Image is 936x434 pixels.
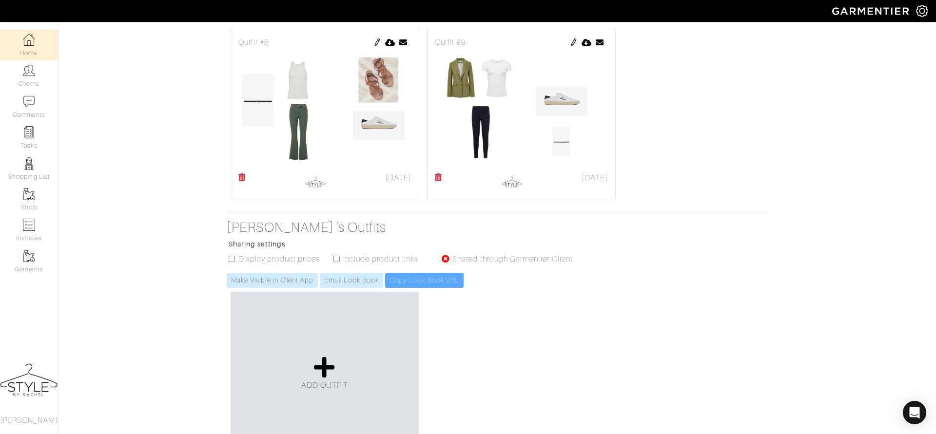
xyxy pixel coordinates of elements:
[238,37,411,48] div: Outfit #8
[385,172,411,184] span: [DATE]
[435,48,608,170] img: 1690224144.png
[23,34,35,46] img: dashboard-icon-dbcd8f5a0b271acd01030246c82b418ddd0df26cd7fceb0bd07c9910d44c42f6.png
[373,38,381,46] img: pen-cf24a1663064a2ec1b9c1bd2387e9de7a2fa800b781884d57f21acf72779bad2.png
[570,38,578,46] img: pen-cf24a1663064a2ec1b9c1bd2387e9de7a2fa800b781884d57f21acf72779bad2.png
[23,188,35,200] img: garments-icon-b7da505a4dc4fd61783c78ac3ca0ef83fa9d6f193b1c9dc38574b1d14d53ca28.png
[23,95,35,108] img: comment-icon-a0a6a9ef722e966f86d9cbdc48e553b5cf19dbc54f86b18d962a5391bc8f6eb6.png
[23,64,35,76] img: clients-icon-6bae9207a08558b7cb47a8932f037763ab4055f8c8b6bfacd5dc20c3e0201464.png
[227,273,318,288] a: Make Visible in Client App
[301,356,348,391] a: ADD OUTFIT
[452,253,573,265] label: Shared through Garmentier Client
[301,381,348,390] span: ADD OUTFIT
[435,37,608,48] div: Outfit #9
[343,253,418,265] label: Include product links
[23,157,35,170] img: stylists-icon-eb353228a002819b7ec25b43dbf5f0378dd9e0616d9560372ff212230b889e62.png
[23,250,35,262] img: garments-icon-b7da505a4dc4fd61783c78ac3ca0ef83fa9d6f193b1c9dc38574b1d14d53ca28.png
[320,273,383,288] a: Email Look Book
[238,48,411,170] img: 1690224064.png
[502,172,522,191] img: 1575506322011.jpg
[23,126,35,138] img: reminder-icon-8004d30b9f0a5d33ae49ab947aed9ed385cf756f9e5892f1edd6e32f2345188e.png
[23,219,35,231] img: orders-icon-0abe47150d42831381b5fb84f609e132dff9fe21cb692f30cb5eec754e2cba89.png
[903,401,926,424] div: Open Intercom Messenger
[582,172,608,184] span: [DATE]
[306,172,325,191] img: 1575506322011.jpg
[827,2,916,19] img: garmentier-logo-header-white-b43fb05a5012e4ada735d5af1a66efaba907eab6374d6393d1fbf88cb4ef424d.png
[916,5,928,17] img: gear-icon-white-bd11855cb880d31180b6d7d6211b90ccbf57a29d726f0c71d8c61bd08dd39cc2.png
[227,219,583,236] a: [PERSON_NAME] 's Outfits
[238,253,320,265] label: Display product prices
[229,239,583,249] p: Sharing settings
